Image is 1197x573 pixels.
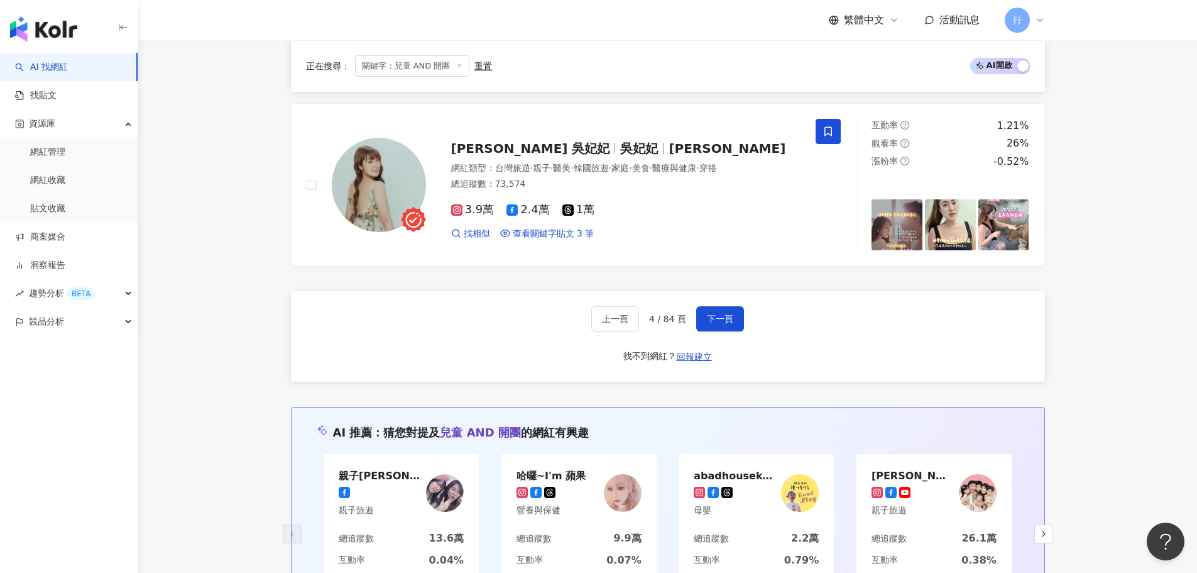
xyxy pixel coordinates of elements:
[306,61,350,71] span: 正在搜尋 ：
[978,199,1029,250] img: post-image
[15,89,57,102] a: 找貼文
[781,474,819,512] img: KOL Avatar
[339,469,420,482] div: 親子童享-親子飯店&住宿卷
[517,504,586,517] div: 營養與保健
[900,139,909,148] span: question-circle
[517,533,552,545] div: 總追蹤數
[961,531,996,545] div: 26.1萬
[15,61,68,74] a: searchAI 找網紅
[29,109,55,138] span: 資源庫
[562,203,594,216] span: 1萬
[669,141,785,156] span: [PERSON_NAME]
[451,228,490,240] a: 找相似
[613,531,641,545] div: 9.9萬
[10,16,77,42] img: logo
[1007,136,1029,150] div: 26%
[506,203,550,216] span: 2.4萬
[464,228,490,240] span: 找相似
[451,178,801,191] div: 總追蹤數 ： 73,574
[997,119,1029,133] div: 1.21%
[291,103,1045,266] a: KOL Avatar[PERSON_NAME] 吳妃妃吳妃妃[PERSON_NAME]網紅類型：台灣旅遊·親子·醫美·韓國旅遊·家庭·美食·醫療與健康·穿搭總追蹤數：73,5743.9萬2.4萬...
[652,163,696,173] span: 醫療與健康
[784,554,819,567] div: 0.79%
[339,533,374,545] div: 總追蹤數
[694,504,775,517] div: 母嬰
[872,469,953,482] div: 茜茜
[696,306,744,331] button: 下一頁
[699,163,717,173] span: 穿搭
[15,289,24,298] span: rise
[383,426,588,439] span: 猜您對提及 的網紅有興趣
[30,174,65,187] a: 網紅收藏
[429,531,464,545] div: 13.6萬
[872,504,953,517] div: 親子旅遊
[872,533,907,545] div: 總追蹤數
[606,554,642,567] div: 0.07%
[694,469,775,482] div: abadhousekeeper
[500,228,594,240] a: 查看關鍵字貼文 3 筆
[429,554,464,567] div: 0.04%
[939,14,980,26] span: 活動訊息
[533,163,550,173] span: 親子
[677,352,712,362] span: 回報建立
[29,279,96,308] span: 趨勢分析
[900,121,909,130] span: question-circle
[1013,13,1022,27] span: 行
[620,141,658,156] span: 吳妃妃
[333,425,589,440] div: AI 推薦 ：
[602,314,628,324] span: 上一頁
[844,13,884,27] span: 繁體中文
[553,163,571,173] span: 醫美
[872,138,898,148] span: 觀看率
[355,55,470,77] span: 關鍵字：兒童 AND 開團
[900,157,909,165] span: question-circle
[623,350,676,363] div: 找不到網紅？
[426,474,464,512] img: KOL Avatar
[629,163,631,173] span: ·
[707,314,733,324] span: 下一頁
[993,155,1029,169] div: -0.52%
[339,554,365,567] div: 互動率
[517,469,586,482] div: 哈囉~I'm 蘋果
[574,163,609,173] span: 韓國旅遊
[959,474,997,512] img: KOL Avatar
[609,163,611,173] span: ·
[474,61,492,71] div: 重置
[495,163,530,173] span: 台灣旅遊
[676,347,713,367] button: 回報建立
[517,554,543,567] div: 互動率
[67,287,96,300] div: BETA
[530,163,533,173] span: ·
[591,306,639,331] button: 上一頁
[15,231,65,243] a: 商案媒合
[872,120,898,130] span: 互動率
[696,163,699,173] span: ·
[632,163,650,173] span: 美食
[1147,523,1184,560] iframe: Help Scout Beacon - Open
[791,531,819,545] div: 2.2萬
[961,554,997,567] div: 0.38%
[451,203,495,216] span: 3.9萬
[649,314,686,324] span: 4 / 84 頁
[694,533,729,545] div: 總追蹤數
[925,199,976,250] img: post-image
[650,163,652,173] span: ·
[30,203,65,215] a: 貼文收藏
[513,228,594,240] span: 查看關鍵字貼文 3 筆
[872,199,922,250] img: post-image
[339,504,420,517] div: 親子旅遊
[451,141,610,156] span: [PERSON_NAME] 吳妃妃
[15,259,65,272] a: 洞察報告
[30,146,65,159] a: 網紅管理
[571,163,573,173] span: ·
[604,474,642,512] img: KOL Avatar
[451,162,801,175] div: 網紅類型 ：
[611,163,629,173] span: 家庭
[872,156,898,166] span: 漲粉率
[29,308,64,336] span: 競品分析
[550,163,553,173] span: ·
[694,554,720,567] div: 互動率
[872,554,898,567] div: 互動率
[332,138,426,232] img: KOL Avatar
[440,426,520,439] span: 兒童 AND 開團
